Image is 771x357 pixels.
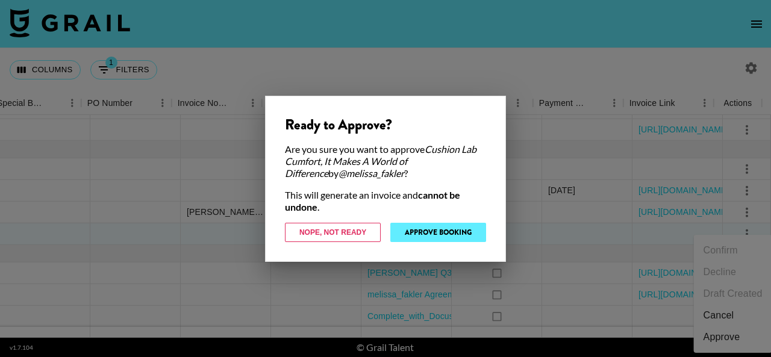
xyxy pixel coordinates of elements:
[285,116,486,134] div: Ready to Approve?
[285,189,460,213] strong: cannot be undone
[285,143,486,179] div: Are you sure you want to approve by ?
[285,189,486,213] div: This will generate an invoice and .
[339,167,404,179] em: @ melissa_fakler
[285,143,476,179] em: Cushion Lab Cumfort, It Makes A World of Difference
[390,223,486,242] button: Approve Booking
[285,223,381,242] button: Nope, Not Ready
